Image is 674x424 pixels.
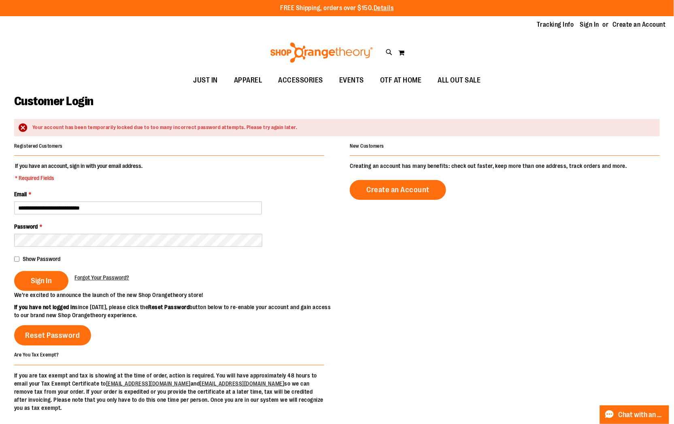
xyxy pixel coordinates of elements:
[15,174,142,182] span: * Required Fields
[339,71,364,89] span: EVENTS
[14,291,337,299] p: We’re excited to announce the launch of the new Shop Orangetheory store!
[279,71,323,89] span: ACCESSORIES
[26,331,80,340] span: Reset Password
[380,71,422,89] span: OTF AT HOME
[14,94,94,108] span: Customer Login
[350,143,384,149] strong: New Customers
[600,405,670,424] button: Chat with an Expert
[619,411,664,419] span: Chat with an Expert
[14,162,143,182] legend: If you have an account, sign in with your email address.
[374,4,394,12] a: Details
[31,276,52,285] span: Sign In
[14,325,91,346] a: Reset Password
[149,304,190,310] strong: Reset Password
[14,304,75,310] strong: If you have not logged in
[74,273,129,282] a: Forgot Your Password?
[14,271,68,291] button: Sign In
[14,223,38,230] span: Password
[14,352,59,358] strong: Are You Tax Exempt?
[350,162,660,170] p: Creating an account has many benefits: check out faster, keep more than one address, track orders...
[193,71,218,89] span: JUST IN
[350,180,446,200] a: Create an Account
[438,71,481,89] span: ALL OUT SALE
[14,143,63,149] strong: Registered Customers
[269,42,374,63] img: Shop Orangetheory
[32,124,652,131] div: Your account has been temporarily locked due to too many incorrect password attempts. Please try ...
[537,20,574,29] a: Tracking Info
[14,371,324,412] p: If you are tax exempt and tax is showing at the time of order, action is required. You will have ...
[74,274,129,281] span: Forgot Your Password?
[366,185,429,194] span: Create an Account
[613,20,666,29] a: Create an Account
[14,303,337,319] p: since [DATE], please click the button below to re-enable your account and gain access to our bran...
[234,71,262,89] span: APPAREL
[200,380,285,387] a: [EMAIL_ADDRESS][DOMAIN_NAME]
[23,256,60,262] span: Show Password
[280,4,394,13] p: FREE Shipping, orders over $150.
[580,20,600,29] a: Sign In
[106,380,191,387] a: [EMAIL_ADDRESS][DOMAIN_NAME]
[14,191,27,197] span: Email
